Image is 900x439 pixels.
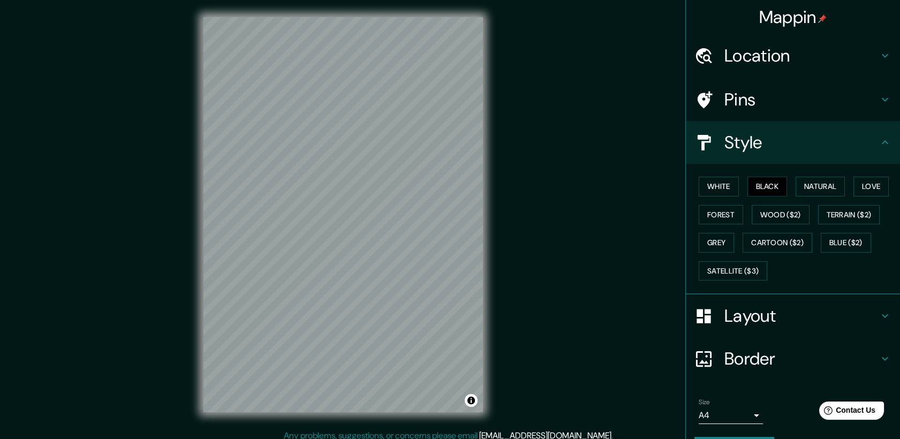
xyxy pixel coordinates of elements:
div: Style [686,121,900,164]
div: Location [686,34,900,77]
button: Grey [699,233,734,253]
button: Love [853,177,889,196]
iframe: Help widget launcher [805,397,888,427]
h4: Pins [724,89,879,110]
button: Terrain ($2) [818,205,880,225]
div: Layout [686,294,900,337]
canvas: Map [203,17,483,412]
h4: Border [724,348,879,369]
button: Cartoon ($2) [743,233,812,253]
label: Size [699,398,710,407]
button: Satellite ($3) [699,261,767,281]
h4: Style [724,132,879,153]
div: Pins [686,78,900,121]
button: Blue ($2) [821,233,871,253]
h4: Location [724,45,879,66]
button: Forest [699,205,743,225]
img: pin-icon.png [818,14,827,23]
div: A4 [699,407,763,424]
button: Natural [796,177,845,196]
button: Wood ($2) [752,205,810,225]
div: Border [686,337,900,380]
button: White [699,177,739,196]
button: Toggle attribution [465,394,478,407]
h4: Mappin [759,6,827,28]
h4: Layout [724,305,879,327]
button: Black [747,177,788,196]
